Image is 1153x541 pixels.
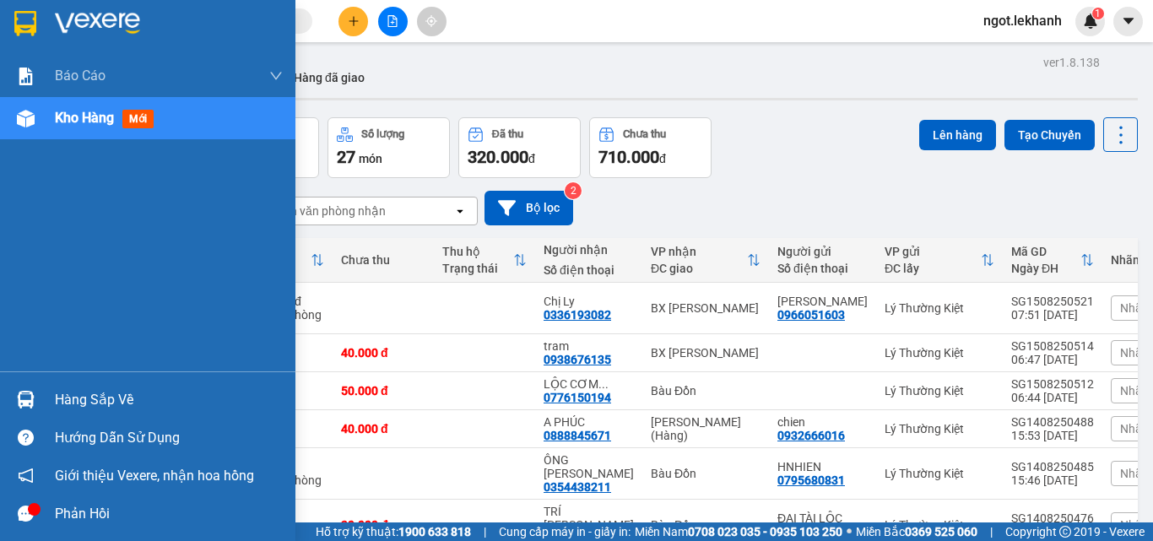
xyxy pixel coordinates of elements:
div: VP nhận [651,245,747,258]
span: Nhãn [1120,384,1149,398]
img: logo-vxr [14,11,36,36]
button: Hàng đã giao [280,57,378,98]
div: Thu hộ [442,245,513,258]
div: Đã thu [492,128,523,140]
div: 50.000 đ [341,384,425,398]
button: file-add [378,7,408,36]
strong: 0708 023 035 - 0935 103 250 [688,525,842,538]
div: HNHIEN [777,460,868,473]
div: Trạng thái [442,262,513,275]
span: 320.000 [468,147,528,167]
span: down [269,69,283,83]
span: question-circle [18,430,34,446]
div: tram [544,339,634,353]
img: solution-icon [17,68,35,85]
div: SG1408250485 [1011,460,1094,473]
div: BX [PERSON_NAME] [161,14,297,55]
strong: 1900 633 818 [398,525,471,538]
span: | [484,522,486,541]
span: aim [425,15,437,27]
div: Ngày ĐH [1011,262,1080,275]
button: Số lượng27món [327,117,450,178]
div: [PERSON_NAME] [14,55,149,75]
div: Lý Thường Kiệt [885,301,994,315]
span: món [359,152,382,165]
sup: 2 [565,182,582,199]
div: BX [PERSON_NAME] [651,301,761,315]
sup: 1 [1092,8,1104,19]
div: 40.000 đ [341,346,425,360]
span: 1 [1095,8,1101,19]
div: 0336193082 [161,75,297,99]
div: 0354438211 [544,480,611,494]
span: Nhãn [1120,422,1149,436]
button: Tạo Chuyến [1004,120,1095,150]
div: 30.000 đ [341,518,425,532]
span: Nhãn [1120,346,1149,360]
div: 0795680831 [777,473,845,487]
span: Gửi: [14,16,41,34]
div: Người gửi [777,245,868,258]
div: BX [PERSON_NAME] [651,346,761,360]
div: ĐC giao [651,262,747,275]
div: Người nhận [544,243,634,257]
span: đ [528,152,535,165]
div: 0938676135 [544,353,611,366]
div: ver 1.8.138 [1043,53,1100,72]
div: Phản hồi [55,501,283,527]
div: SG1508250521 [1011,295,1094,308]
div: LỘC CƠM LAM [544,377,634,391]
div: 15:46 [DATE] [1011,473,1094,487]
span: plus [348,15,360,27]
div: Bàu Đồn [651,384,761,398]
span: Miền Nam [635,522,842,541]
div: Bàu Đồn [651,518,761,532]
button: aim [417,7,447,36]
img: warehouse-icon [17,391,35,408]
span: message [18,506,34,522]
span: Nhận: [161,16,202,34]
span: ngot.lekhanh [970,10,1075,31]
th: Toggle SortBy [434,238,535,283]
div: SG1408250476 [1011,511,1094,525]
span: Cung cấp máy in - giấy in: [499,522,631,541]
th: Toggle SortBy [642,238,769,283]
div: Hàng sắp về [55,387,283,413]
div: Lý Thường Kiệt [14,14,149,55]
span: copyright [1059,526,1071,538]
span: CR : [13,111,39,128]
span: notification [18,468,34,484]
div: Số điện thoại [777,262,868,275]
div: Bàu Đồn [651,467,761,480]
span: | [990,522,993,541]
div: 0966051603 [777,308,845,322]
button: Đã thu320.000đ [458,117,581,178]
div: Mã GD [1011,245,1080,258]
div: Hướng dẫn sử dụng [55,425,283,451]
div: 40.000 đ [341,422,425,436]
th: Toggle SortBy [876,238,1003,283]
div: Số lượng [361,128,404,140]
span: đ [659,152,666,165]
span: Nhãn [1120,518,1149,532]
button: Bộ lọc [484,191,573,225]
div: 100.000 [13,109,152,129]
div: Lý Thường Kiệt [885,518,994,532]
div: Lý Thường Kiệt [885,346,994,360]
div: 06:47 [DATE] [1011,353,1094,366]
svg: open [453,204,467,218]
span: Báo cáo [55,65,106,86]
div: Chưa thu [341,253,425,267]
div: VP gửi [885,245,981,258]
div: Chọn văn phòng nhận [269,203,386,219]
span: Hỗ trợ kỹ thuật: [316,522,471,541]
span: mới [122,110,154,128]
div: Chưa thu [623,128,666,140]
span: file-add [387,15,398,27]
div: [PERSON_NAME] (Hàng) [651,415,761,442]
div: 0966051603 [14,75,149,99]
span: Nhãn [1120,467,1149,480]
img: warehouse-icon [17,110,35,127]
div: chien [777,415,868,429]
div: SG1508250512 [1011,377,1094,391]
